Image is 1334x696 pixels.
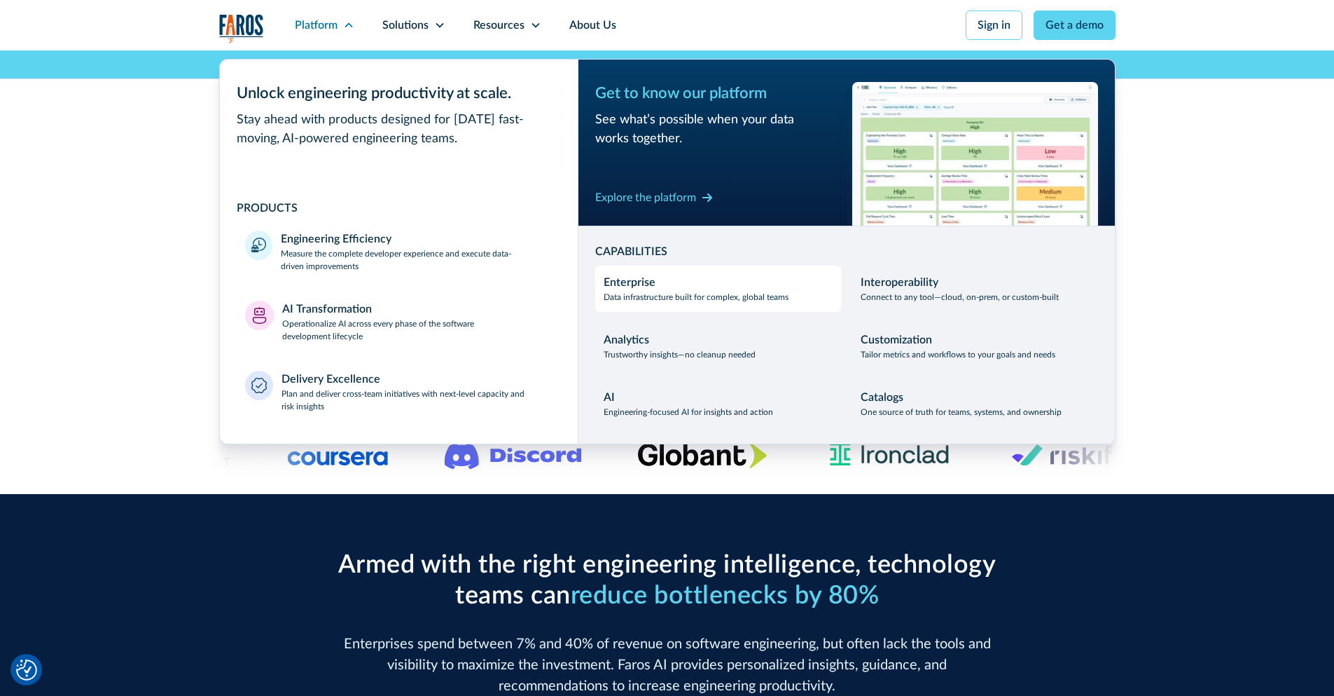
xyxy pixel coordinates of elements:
[16,660,37,681] img: Revisit consent button
[281,231,391,247] div: Engineering Efficiency
[282,318,553,343] p: Operationalize AI across every phase of the software development lifecycle
[595,266,841,312] a: EnterpriseData infrastructure built for complex, global teams
[604,389,615,406] div: AI
[861,348,1055,361] p: Tailor metrics and workflows to your goals and needs
[237,200,561,217] div: PRODUCTS
[861,406,1062,418] p: One source of truth for teams, systems, and ownership
[282,371,380,388] div: Delivery Excellence
[595,82,841,105] div: Get to know our platform
[331,550,1003,610] h2: Armed with the right engineering intelligence, technology teams can
[571,583,880,608] span: reduce bottlenecks by 80%
[282,388,553,413] p: Plan and deliver cross-team initiatives with next-level capacity and risk insights
[861,332,932,348] div: Customization
[595,381,841,427] a: AIEngineering-focused AI for insights and action
[282,301,372,318] div: AI Transformation
[16,660,37,681] button: Cookie Settings
[823,438,955,472] img: Ironclad Logo
[237,222,561,281] a: Engineering EfficiencyMeasure the complete developer experience and execute data-driven improvements
[966,11,1022,40] a: Sign in
[861,274,938,291] div: Interoperability
[604,348,756,361] p: Trustworthy insights—no cleanup needed
[595,323,841,369] a: AnalyticsTrustworthy insights—no cleanup needed
[604,274,655,291] div: Enterprise
[852,381,1098,427] a: CatalogsOne source of truth for teams, systems, and ownership
[219,14,264,43] a: home
[861,291,1059,303] p: Connect to any tool—cloud, on-prem, or custom-built
[604,291,788,303] p: Data infrastructure built for complex, global teams
[219,50,1116,444] nav: Platform
[237,362,561,421] a: Delivery ExcellencePlan and deliver cross-team initiatives with next-level capacity and risk insi...
[852,266,1098,312] a: InteroperabilityConnect to any tool—cloud, on-prem, or custom-built
[382,17,429,34] div: Solutions
[473,17,524,34] div: Resources
[595,189,696,206] div: Explore the platform
[287,444,388,466] img: Logo of the online learning platform Coursera.
[595,111,841,149] div: See what’s possible when your data works together.
[281,247,553,273] p: Measure the complete developer experience and execute data-driven improvements
[237,82,561,105] div: Unlock engineering productivity at scale.
[852,82,1098,226] img: Workflow productivity trends heatmap chart
[861,389,903,406] div: Catalogs
[295,17,338,34] div: Platform
[237,111,561,149] div: Stay ahead with products designed for [DATE] fast-moving, AI-powered engineering teams.
[595,186,713,209] a: Explore the platform
[604,406,773,418] p: Engineering-focused AI for insights and action
[637,442,767,468] img: Globant's logo
[219,14,264,43] img: Logo of the analytics and reporting company Faros.
[595,243,1098,260] div: CAPABILITIES
[852,323,1098,369] a: CustomizationTailor metrics and workflows to your goals and needs
[1034,11,1116,40] a: Get a demo
[237,292,561,351] a: AI TransformationOperationalize AI across every phase of the software development lifecycle
[444,440,581,470] img: Logo of the communication platform Discord.
[604,332,649,348] div: Analytics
